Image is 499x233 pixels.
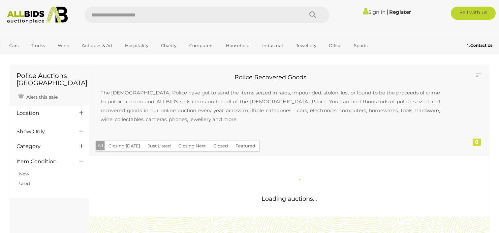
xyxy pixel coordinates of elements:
button: Search [296,7,329,23]
button: Just Listed [144,141,175,151]
img: Allbids.com.au [4,7,71,24]
h4: Show Only [16,129,70,135]
a: Hospitality [121,40,153,51]
a: Computers [185,40,218,51]
button: Featured [232,141,259,151]
a: Contact Us [467,42,494,49]
h2: Police Recovered Goods [94,74,447,81]
h4: Location [16,110,70,116]
a: Alert this sale [16,91,59,101]
a: Register [389,9,411,15]
a: Industrial [258,40,287,51]
p: The [DEMOGRAPHIC_DATA] Police have got to send the items seized in raids, impounded, stolen, lost... [94,82,447,130]
span: | [387,8,388,15]
a: Trucks [27,40,49,51]
a: [GEOGRAPHIC_DATA] [5,51,60,62]
a: Cars [5,40,23,51]
h4: Item Condition [16,159,70,165]
b: Contact Us [467,43,492,48]
button: Closed [209,141,232,151]
span: Loading auctions... [262,195,317,202]
a: Wine [53,40,74,51]
a: Charity [157,40,181,51]
a: Office [325,40,346,51]
button: Closing Next [174,141,210,151]
a: Sell with us [451,7,496,20]
h1: Police Auctions [GEOGRAPHIC_DATA] [16,72,82,87]
a: Sports [350,40,372,51]
h4: Category [16,143,70,149]
a: Jewellery [292,40,321,51]
button: Closing [DATE] [105,141,144,151]
a: Antiques & Art [78,40,117,51]
a: New [19,171,29,176]
div: 0 [473,139,481,146]
button: All [96,141,105,150]
a: Sign In [363,9,386,15]
span: Alert this sale [25,94,58,100]
a: Household [222,40,254,51]
a: Used [19,181,30,186]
